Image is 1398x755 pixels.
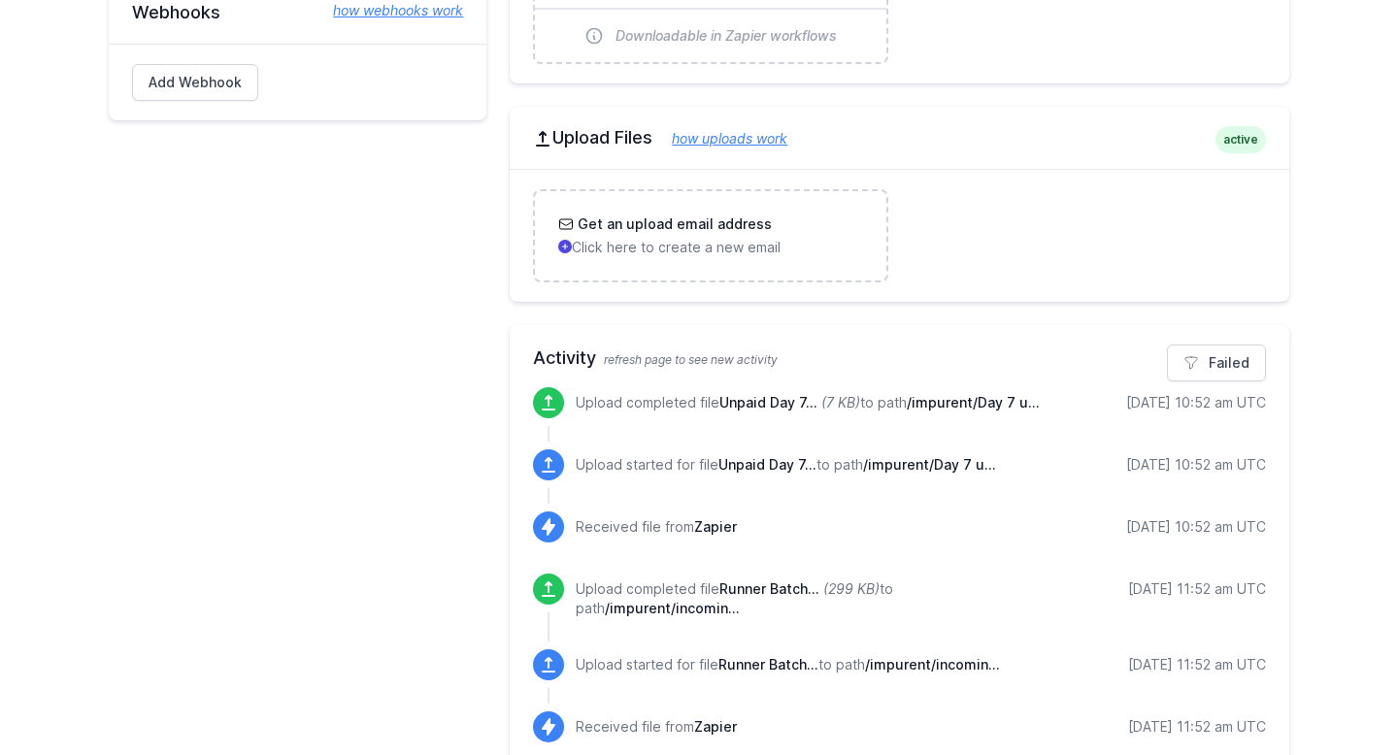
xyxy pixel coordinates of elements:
[1128,579,1266,599] div: [DATE] 11:52 am UTC
[719,394,817,410] span: Unpaid Day 7 -Sep 4 2025.xlsx
[863,456,996,473] span: /impurent/Day 7 unpaid
[574,214,772,234] h3: Get an upload email address
[576,455,996,475] p: Upload started for file to path
[558,238,862,257] p: Click here to create a new email
[605,600,740,616] span: /impurent/incoming/runners
[132,64,258,101] a: Add Webhook
[718,656,818,673] span: Runner Batch 1 iupdate .xlsx
[1215,126,1266,153] span: active
[694,518,737,535] span: Zapier
[1126,393,1266,412] div: [DATE] 10:52 am UTC
[718,456,816,473] span: Unpaid Day 7 -Sep 4 2025.xlsx
[576,393,1040,412] p: Upload completed file to path
[576,717,737,737] p: Received file from
[652,130,787,147] a: how uploads work
[533,126,1266,149] h2: Upload Files
[533,345,1266,372] h2: Activity
[719,580,819,597] span: Runner Batch 1 iupdate .xlsx
[604,352,778,367] span: refresh page to see new activity
[1128,655,1266,674] div: [DATE] 11:52 am UTC
[616,26,837,46] span: Downloadable in Zapier workflows
[823,580,880,597] i: (299 KB)
[576,655,1000,674] p: Upload started for file to path
[1128,717,1266,737] div: [DATE] 11:52 am UTC
[576,579,1058,618] p: Upload completed file to path
[1126,455,1266,475] div: [DATE] 10:52 am UTC
[694,718,737,735] span: Zapier
[132,1,463,24] h2: Webhooks
[1126,517,1266,537] div: [DATE] 10:52 am UTC
[535,191,885,280] a: Get an upload email address Click here to create a new email
[907,394,1040,410] span: /impurent/Day 7 unpaid
[865,656,1000,673] span: /impurent/incoming/runners
[821,394,860,410] i: (7 KB)
[576,517,737,537] p: Received file from
[314,1,463,20] a: how webhooks work
[1167,345,1266,381] a: Failed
